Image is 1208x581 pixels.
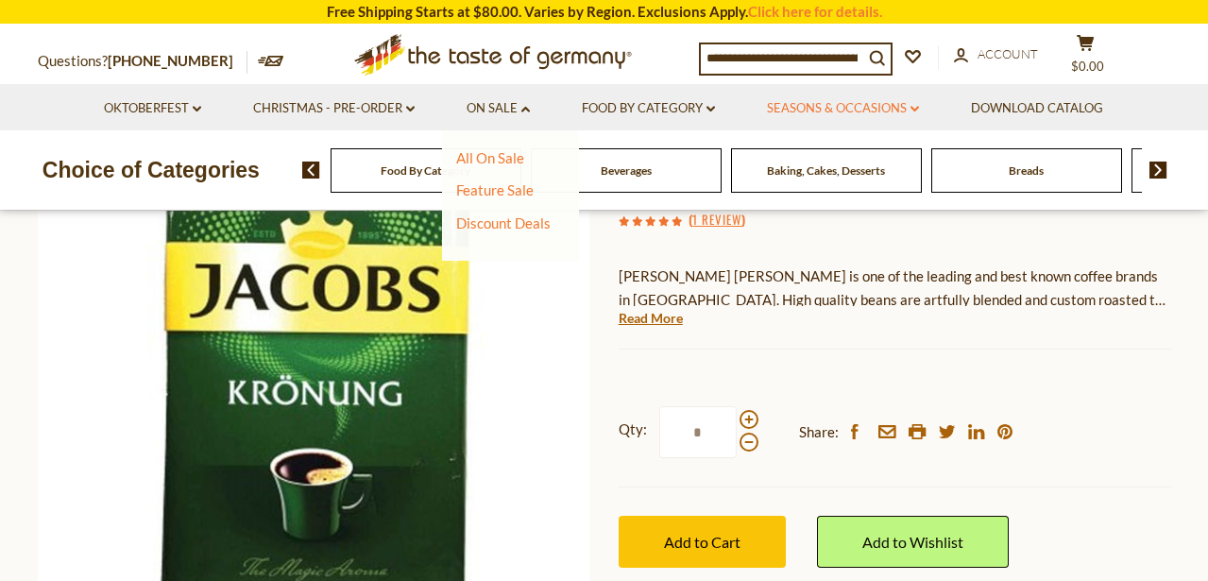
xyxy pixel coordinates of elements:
a: Food By Category [381,163,470,178]
a: Add to Wishlist [817,516,1009,568]
a: Feature Sale [456,181,534,198]
a: Breads [1009,163,1044,178]
a: Discount Deals [456,210,551,236]
a: Read More [619,309,683,328]
a: Seasons & Occasions [767,98,919,119]
img: next arrow [1149,162,1167,179]
p: [PERSON_NAME] [PERSON_NAME] is one of the leading and best known coffee brands in [GEOGRAPHIC_DAT... [619,265,1171,312]
strong: Qty: [619,418,647,441]
button: $0.00 [1058,34,1114,81]
a: Christmas - PRE-ORDER [253,98,415,119]
a: 1 Review [692,210,741,231]
input: Qty: [659,406,737,458]
span: Account [978,46,1038,61]
span: ( ) [689,210,745,229]
p: Questions? [38,49,247,74]
a: On Sale [467,98,530,119]
span: Add to Cart [664,533,740,551]
a: Beverages [601,163,652,178]
span: Share: [799,420,839,444]
a: Account [954,44,1038,65]
a: Click here for details. [748,3,882,20]
a: Baking, Cakes, Desserts [767,163,885,178]
a: All On Sale [456,149,524,166]
a: Oktoberfest [104,98,201,119]
a: [PHONE_NUMBER] [108,52,233,69]
img: previous arrow [302,162,320,179]
button: Add to Cart [619,516,786,568]
a: Food By Category [582,98,715,119]
span: $0.00 [1071,59,1104,74]
a: Download Catalog [971,98,1103,119]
